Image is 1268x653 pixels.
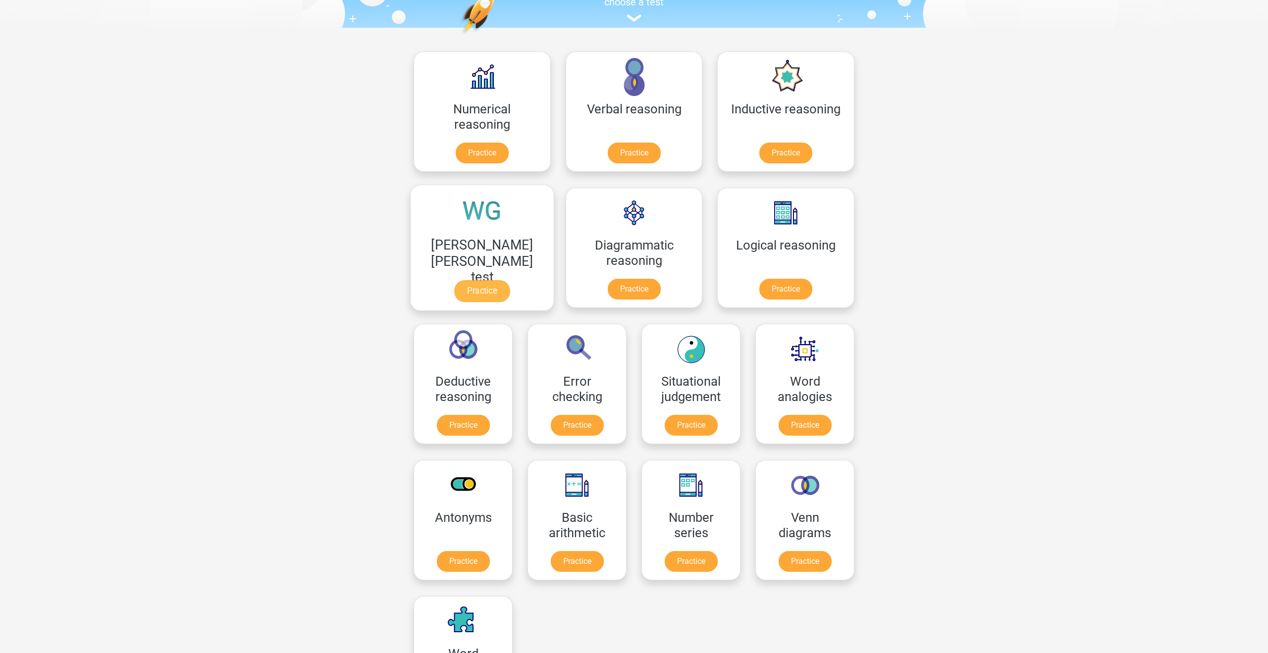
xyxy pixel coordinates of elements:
a: Practice [608,143,661,163]
a: Practice [437,551,490,572]
a: Practice [759,143,812,163]
a: Practice [454,280,510,302]
a: Practice [608,279,661,300]
a: Practice [551,415,604,436]
a: Practice [665,551,718,572]
a: Practice [456,143,509,163]
a: Practice [759,279,812,300]
a: Practice [551,551,604,572]
a: Practice [665,415,718,436]
a: Practice [779,415,832,436]
img: assessment [627,14,641,22]
a: Practice [779,551,832,572]
a: Practice [437,415,490,436]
